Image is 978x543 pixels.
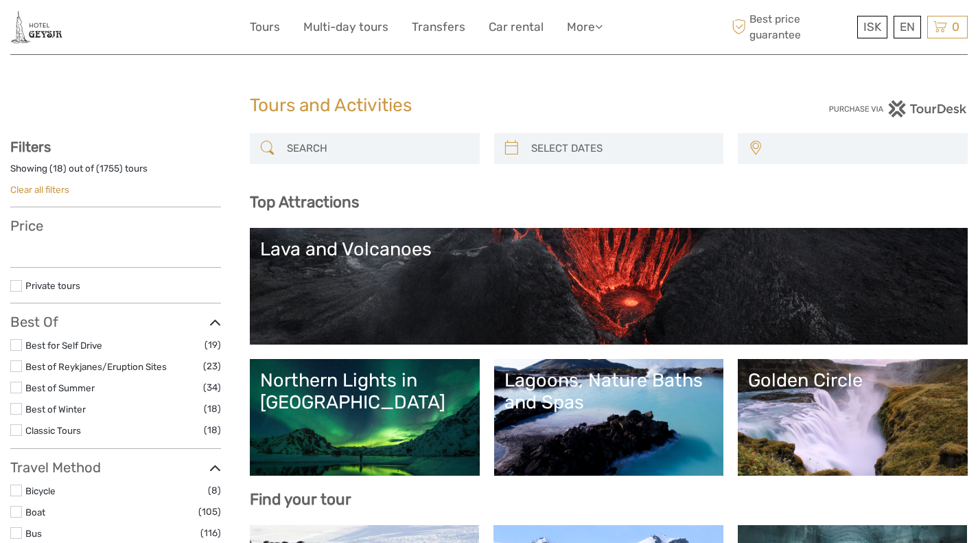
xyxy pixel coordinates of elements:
[260,238,957,334] a: Lava and Volcanoes
[504,369,714,465] a: Lagoons, Nature Baths and Spas
[204,401,221,417] span: (18)
[828,100,968,117] img: PurchaseViaTourDesk.png
[260,238,957,260] div: Lava and Volcanoes
[748,369,957,465] a: Golden Circle
[526,137,717,161] input: SELECT DATES
[250,17,280,37] a: Tours
[10,10,62,44] img: 2245-fc00950d-c906-46d7-b8c2-e740c3f96a38_logo_small.jpg
[10,314,221,330] h3: Best Of
[489,17,544,37] a: Car rental
[203,380,221,395] span: (34)
[25,361,167,372] a: Best of Reykjanes/Eruption Sites
[894,16,921,38] div: EN
[10,162,221,183] div: Showing ( ) out of ( ) tours
[200,525,221,541] span: (116)
[25,507,45,518] a: Boat
[250,490,351,509] b: Find your tour
[250,95,729,117] h1: Tours and Activities
[100,162,119,175] label: 1755
[10,184,69,195] a: Clear all filters
[203,358,221,374] span: (23)
[504,369,714,414] div: Lagoons, Nature Baths and Spas
[25,528,42,539] a: Bus
[303,17,388,37] a: Multi-day tours
[863,20,881,34] span: ISK
[748,369,957,391] div: Golden Circle
[567,17,603,37] a: More
[412,17,465,37] a: Transfers
[204,422,221,438] span: (18)
[728,12,854,42] span: Best price guarantee
[53,162,63,175] label: 18
[25,340,102,351] a: Best for Self Drive
[281,137,473,161] input: SEARCH
[208,483,221,498] span: (8)
[10,218,221,234] h3: Price
[25,485,56,496] a: Bicycle
[25,425,81,436] a: Classic Tours
[950,20,962,34] span: 0
[25,382,95,393] a: Best of Summer
[250,193,359,211] b: Top Attractions
[260,369,469,414] div: Northern Lights in [GEOGRAPHIC_DATA]
[260,369,469,465] a: Northern Lights in [GEOGRAPHIC_DATA]
[25,404,86,415] a: Best of Winter
[10,459,221,476] h3: Travel Method
[25,280,80,291] a: Private tours
[205,337,221,353] span: (19)
[10,139,51,155] strong: Filters
[198,504,221,520] span: (105)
